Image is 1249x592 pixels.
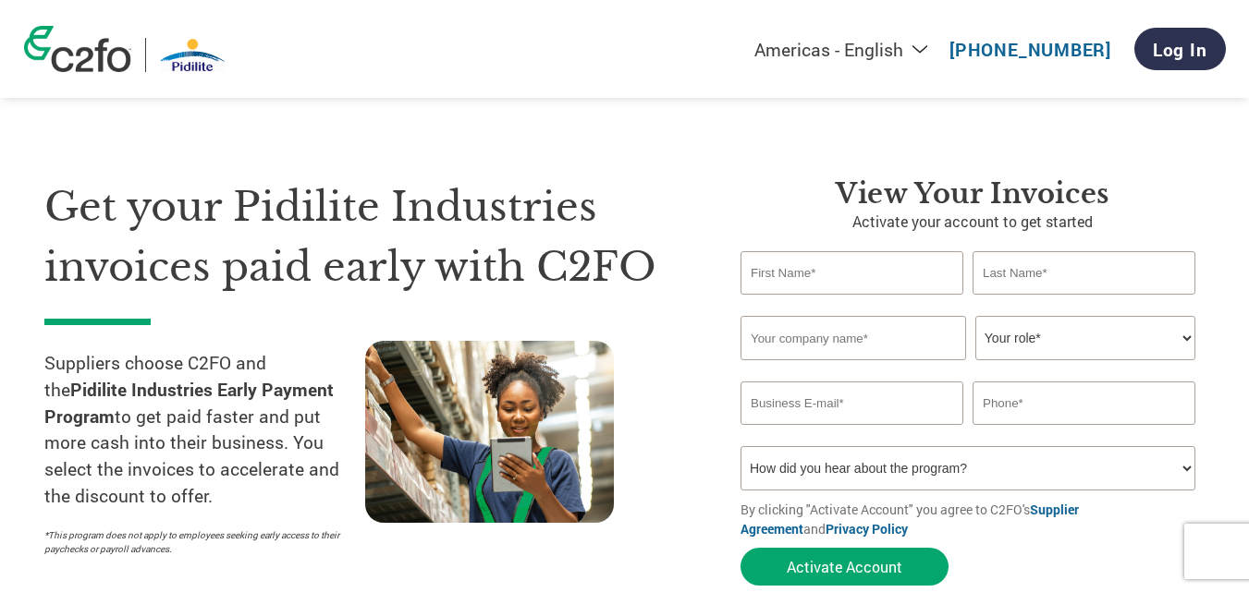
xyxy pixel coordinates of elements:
[741,381,963,425] input: Invalid Email format
[973,381,1195,425] input: Phone*
[24,26,131,72] img: c2fo logo
[741,296,963,308] div: Invalid first name or first name is too long
[973,251,1195,295] input: Last Name*
[949,38,1111,61] a: [PHONE_NUMBER]
[44,528,347,556] p: *This program does not apply to employees seeking early access to their paychecks or payroll adva...
[973,427,1195,439] div: Inavlid Phone Number
[741,211,1205,233] p: Activate your account to get started
[741,427,963,439] div: Inavlid Email Address
[973,296,1195,308] div: Invalid last name or last name is too long
[826,520,908,538] a: Privacy Policy
[741,251,963,295] input: First Name*
[741,316,966,360] input: Your company name*
[741,501,1079,538] a: Supplier Agreement
[44,378,334,428] strong: Pidilite Industries Early Payment Program
[741,177,1205,211] h3: View Your Invoices
[741,362,1195,374] div: Invalid company name or company name is too long
[160,38,225,72] img: Pidilite Industries
[44,177,685,296] h1: Get your Pidilite Industries invoices paid early with C2FO
[365,341,614,523] img: supply chain worker
[44,350,365,510] p: Suppliers choose C2FO and the to get paid faster and put more cash into their business. You selec...
[741,500,1205,538] p: By clicking "Activate Account" you agree to C2FO's and
[741,548,949,586] button: Activate Account
[1134,28,1226,70] a: Log In
[975,316,1195,360] select: Title/Role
